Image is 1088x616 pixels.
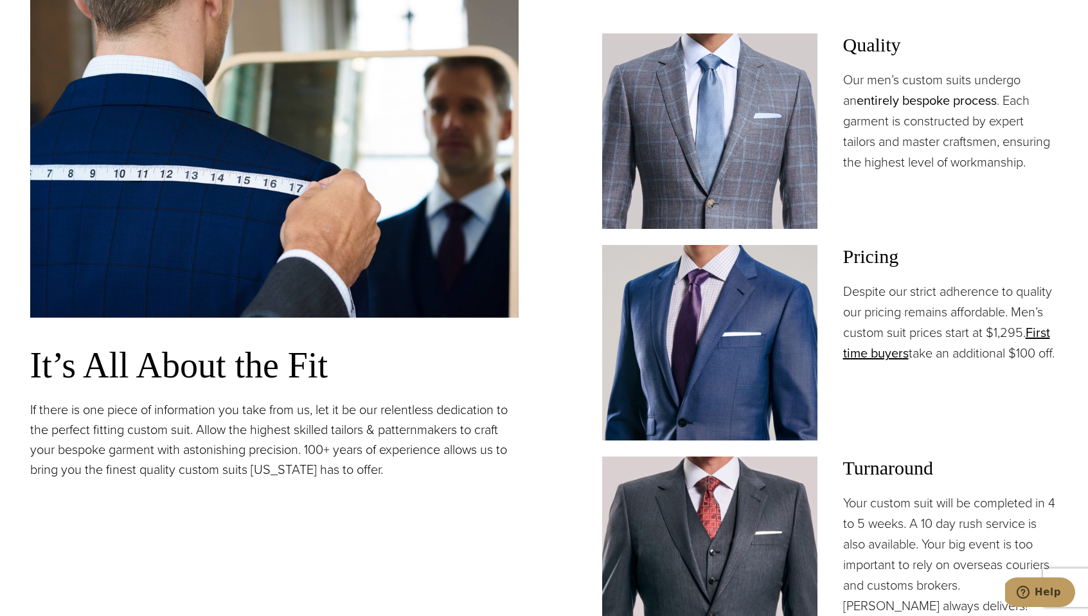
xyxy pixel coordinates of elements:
p: Our men’s custom suits undergo an . Each garment is constructed by expert tailors and master craf... [843,69,1058,172]
a: entirely bespoke process [857,91,997,110]
h3: Turnaround [843,457,1058,480]
a: First time buyers [843,323,1050,363]
h3: Quality [843,33,1058,57]
h3: Pricing [843,245,1058,268]
p: Your custom suit will be completed in 4 to 5 weeks. A 10 day rush service is also available. Your... [843,493,1058,616]
p: Despite our strict adherence to quality our pricing remains affordable. Men’s custom suit prices ... [843,281,1058,363]
iframe: Opens a widget where you can chat to one of our agents [1005,577,1075,610]
p: If there is one piece of information you take from us, let it be our relentless dedication to the... [30,400,519,480]
img: Client in Zegna grey windowpane bespoke suit with white shirt and light blue tie. [602,33,817,229]
h3: It’s All About the Fit [30,343,519,387]
img: Client in blue solid custom made suit with white shirt and navy tie. Fabric by Scabal. [602,245,817,440]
